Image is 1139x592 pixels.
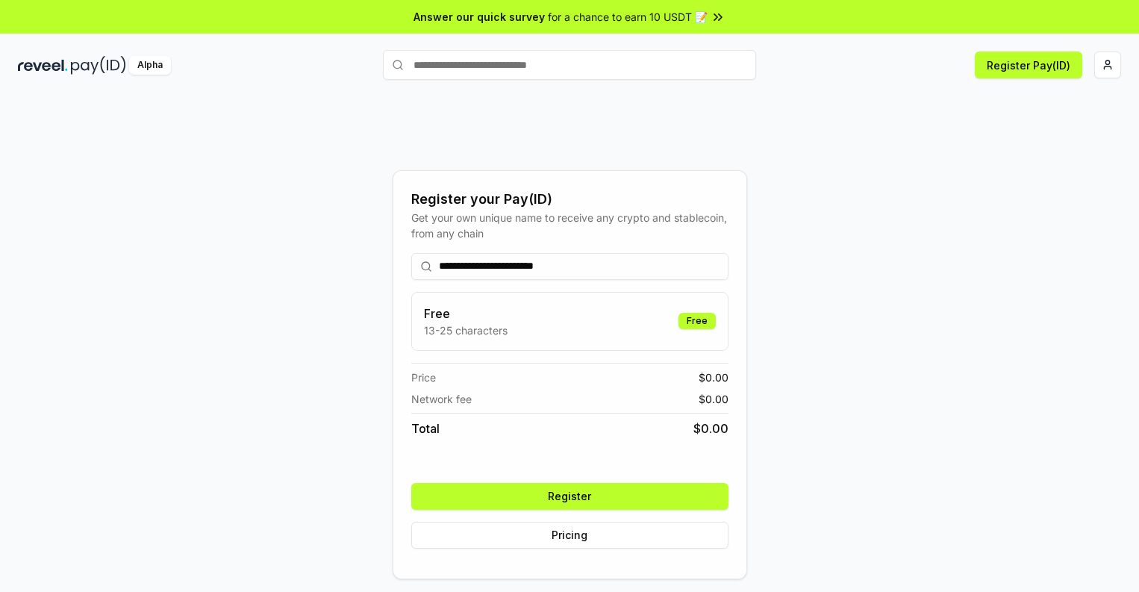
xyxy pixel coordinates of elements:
[18,56,68,75] img: reveel_dark
[424,323,508,338] p: 13-25 characters
[411,210,728,241] div: Get your own unique name to receive any crypto and stablecoin, from any chain
[411,420,440,437] span: Total
[699,370,728,385] span: $ 0.00
[411,189,728,210] div: Register your Pay(ID)
[424,305,508,323] h3: Free
[411,522,728,549] button: Pricing
[71,56,126,75] img: pay_id
[678,313,716,329] div: Free
[411,483,728,510] button: Register
[693,420,728,437] span: $ 0.00
[129,56,171,75] div: Alpha
[411,370,436,385] span: Price
[414,9,545,25] span: Answer our quick survey
[699,391,728,407] span: $ 0.00
[411,391,472,407] span: Network fee
[548,9,708,25] span: for a chance to earn 10 USDT 📝
[975,52,1082,78] button: Register Pay(ID)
